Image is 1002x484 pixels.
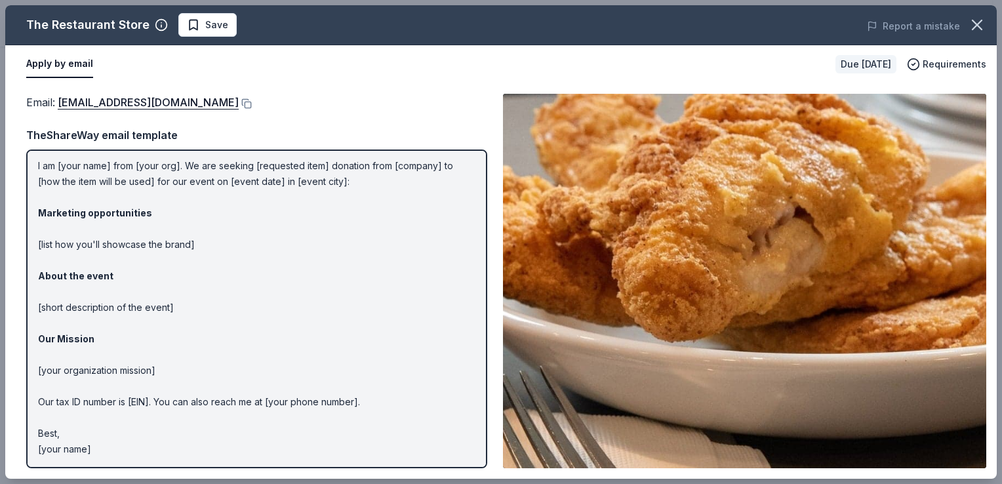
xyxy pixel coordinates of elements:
[923,56,986,72] span: Requirements
[38,207,152,218] strong: Marketing opportunities
[907,56,986,72] button: Requirements
[835,55,896,73] div: Due [DATE]
[38,127,475,457] p: Hi [name/there], I am [your name] from [your org]. We are seeking [requested item] donation from ...
[503,94,986,468] img: Image for The Restaurant Store
[26,14,150,35] div: The Restaurant Store
[38,270,113,281] strong: About the event
[867,18,960,34] button: Report a mistake
[26,50,93,78] button: Apply by email
[38,333,94,344] strong: Our Mission
[205,17,228,33] span: Save
[26,127,487,144] div: TheShareWay email template
[26,96,239,109] span: Email :
[58,94,239,111] a: [EMAIL_ADDRESS][DOMAIN_NAME]
[178,13,237,37] button: Save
